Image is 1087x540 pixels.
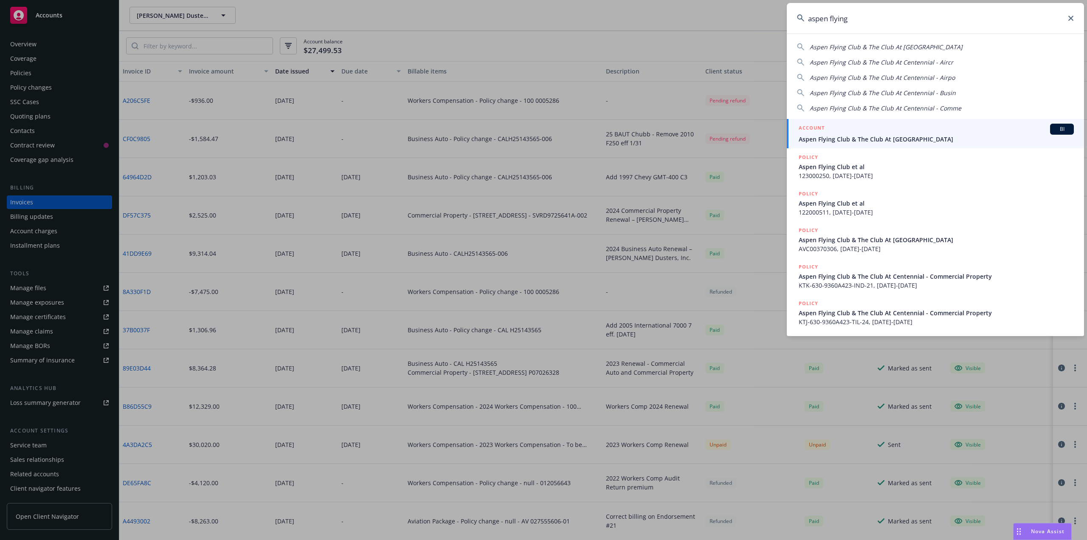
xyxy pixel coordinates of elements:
span: Nova Assist [1031,528,1064,535]
span: Aspen Flying Club & The Club At Centennial - Busin [810,89,956,97]
a: POLICYAspen Flying Club & The Club At Centennial - Commercial PropertyKTJ-630-9360A423-TIL-24, [D... [787,294,1084,331]
h5: ACCOUNT [799,124,825,134]
h5: POLICY [799,153,818,161]
a: POLICYAspen Flying Club et al123000250, [DATE]-[DATE] [787,148,1084,185]
button: Nova Assist [1013,523,1072,540]
span: KTJ-630-9360A423-TIL-24, [DATE]-[DATE] [799,317,1074,326]
span: Aspen Flying Club et al [799,162,1074,171]
span: Aspen Flying Club & The Club At [GEOGRAPHIC_DATA] [799,135,1074,144]
span: AVC00370306, [DATE]-[DATE] [799,244,1074,253]
input: Search... [787,3,1084,34]
h5: POLICY [799,263,818,271]
span: Aspen Flying Club & The Club At Centennial - Airpo [810,74,955,82]
span: BI [1053,125,1070,133]
a: POLICYAspen Flying Club & The Club At Centennial - Commercial PropertyKTK-630-9360A423-IND-21, [D... [787,258,1084,294]
span: 122000511, [DATE]-[DATE] [799,208,1074,217]
span: Aspen Flying Club et al [799,199,1074,208]
div: Drag to move [1014,523,1024,540]
span: KTK-630-9360A423-IND-21, [DATE]-[DATE] [799,281,1074,290]
a: POLICYAspen Flying Club et al122000511, [DATE]-[DATE] [787,185,1084,221]
span: Aspen Flying Club & The Club At [GEOGRAPHIC_DATA] [810,43,963,51]
h5: POLICY [799,299,818,308]
span: Aspen Flying Club & The Club At Centennial - Commercial Property [799,272,1074,281]
a: ACCOUNTBIAspen Flying Club & The Club At [GEOGRAPHIC_DATA] [787,119,1084,148]
span: 123000250, [DATE]-[DATE] [799,171,1074,180]
span: Aspen Flying Club & The Club At Centennial - Aircr [810,58,953,66]
span: Aspen Flying Club & The Club At Centennial - Comme [810,104,961,112]
a: POLICYAspen Flying Club & The Club At [GEOGRAPHIC_DATA]AVC00370306, [DATE]-[DATE] [787,221,1084,258]
h5: POLICY [799,226,818,235]
span: Aspen Flying Club & The Club At [GEOGRAPHIC_DATA] [799,235,1074,244]
h5: POLICY [799,189,818,198]
span: Aspen Flying Club & The Club At Centennial - Commercial Property [799,308,1074,317]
